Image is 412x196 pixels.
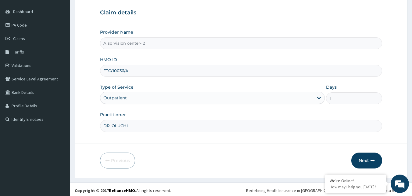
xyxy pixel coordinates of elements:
input: Enter HMO ID [100,65,382,77]
label: Practitioner [100,112,126,118]
div: Chat with us now [32,34,102,42]
label: Days [326,84,337,90]
textarea: Type your message and hit 'Enter' [3,131,116,152]
div: Outpatient [103,95,127,101]
input: Enter Name [100,120,382,132]
label: Type of Service [100,84,134,90]
button: Next [351,153,382,168]
label: HMO ID [100,57,117,63]
span: Tariffs [13,49,24,55]
h3: Claim details [100,9,382,16]
label: Provider Name [100,29,133,35]
p: How may I help you today? [330,184,382,190]
span: Claims [13,36,25,41]
div: Minimize live chat window [100,3,115,18]
span: We're online! [35,59,84,121]
span: Dashboard [13,9,33,14]
img: d_794563401_company_1708531726252_794563401 [11,31,25,46]
a: RelianceHMO [109,188,135,193]
strong: Copyright © 2017 . [75,188,136,193]
button: Previous [100,153,135,168]
div: Redefining Heath Insurance in [GEOGRAPHIC_DATA] using Telemedicine and Data Science! [246,187,407,194]
div: We're Online! [330,178,382,183]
